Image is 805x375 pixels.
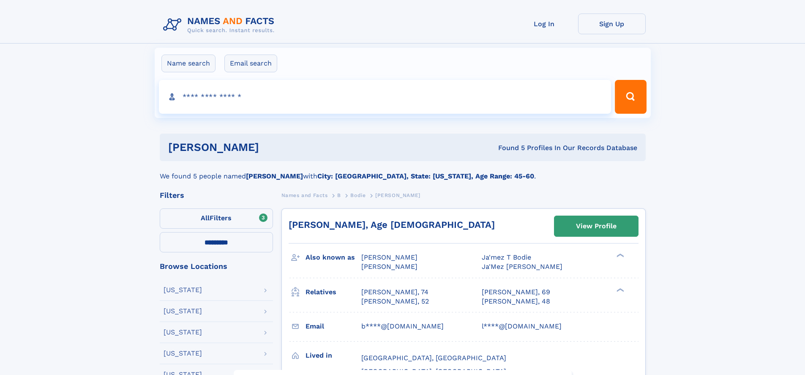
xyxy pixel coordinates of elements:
a: Sign Up [578,14,646,34]
div: Browse Locations [160,263,273,270]
div: [US_STATE] [164,329,202,336]
label: Filters [160,208,273,229]
h1: [PERSON_NAME] [168,142,379,153]
a: [PERSON_NAME], Age [DEMOGRAPHIC_DATA] [289,219,495,230]
h3: Lived in [306,348,361,363]
a: B [337,190,341,200]
h3: Also known as [306,250,361,265]
div: We found 5 people named with . [160,161,646,181]
a: [PERSON_NAME], 69 [482,287,550,297]
label: Email search [224,55,277,72]
div: View Profile [576,216,617,236]
a: Log In [510,14,578,34]
img: Logo Names and Facts [160,14,281,36]
button: Search Button [615,80,646,114]
span: All [201,214,210,222]
a: Names and Facts [281,190,328,200]
div: ❯ [614,287,625,293]
b: City: [GEOGRAPHIC_DATA], State: [US_STATE], Age Range: 45-60 [317,172,534,180]
span: Ja'Mez [PERSON_NAME] [482,263,562,271]
span: [PERSON_NAME] [361,253,418,261]
a: Bodie [350,190,366,200]
input: search input [159,80,611,114]
div: Found 5 Profiles In Our Records Database [379,143,637,153]
h3: Email [306,319,361,334]
div: [US_STATE] [164,287,202,293]
h3: Relatives [306,285,361,299]
span: Ja'mez T Bodie [482,253,531,261]
div: Filters [160,192,273,199]
label: Name search [161,55,216,72]
a: View Profile [554,216,638,236]
span: [PERSON_NAME] [375,192,420,198]
a: [PERSON_NAME], 52 [361,297,429,306]
div: [US_STATE] [164,350,202,357]
a: [PERSON_NAME], 48 [482,297,550,306]
b: [PERSON_NAME] [246,172,303,180]
span: [GEOGRAPHIC_DATA], [GEOGRAPHIC_DATA] [361,354,506,362]
span: [PERSON_NAME] [361,263,418,271]
div: [US_STATE] [164,308,202,315]
a: [PERSON_NAME], 74 [361,287,428,297]
span: B [337,192,341,198]
div: ❯ [614,253,625,258]
span: Bodie [350,192,366,198]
